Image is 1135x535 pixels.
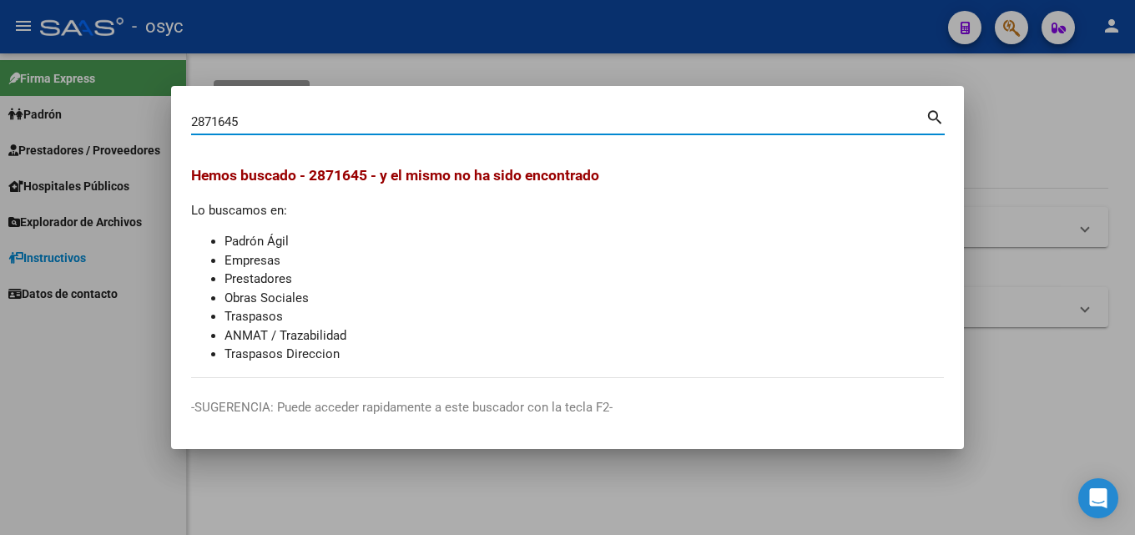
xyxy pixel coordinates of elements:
span: Hemos buscado - 2871645 - y el mismo no ha sido encontrado [191,167,599,184]
li: Empresas [224,251,944,270]
li: Traspasos Direccion [224,345,944,364]
p: -SUGERENCIA: Puede acceder rapidamente a este buscador con la tecla F2- [191,398,944,417]
li: Padrón Ágil [224,232,944,251]
div: Open Intercom Messenger [1078,478,1118,518]
li: ANMAT / Trazabilidad [224,326,944,346]
li: Prestadores [224,270,944,289]
li: Traspasos [224,307,944,326]
mat-icon: search [926,106,945,126]
div: Lo buscamos en: [191,164,944,364]
li: Obras Sociales [224,289,944,308]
